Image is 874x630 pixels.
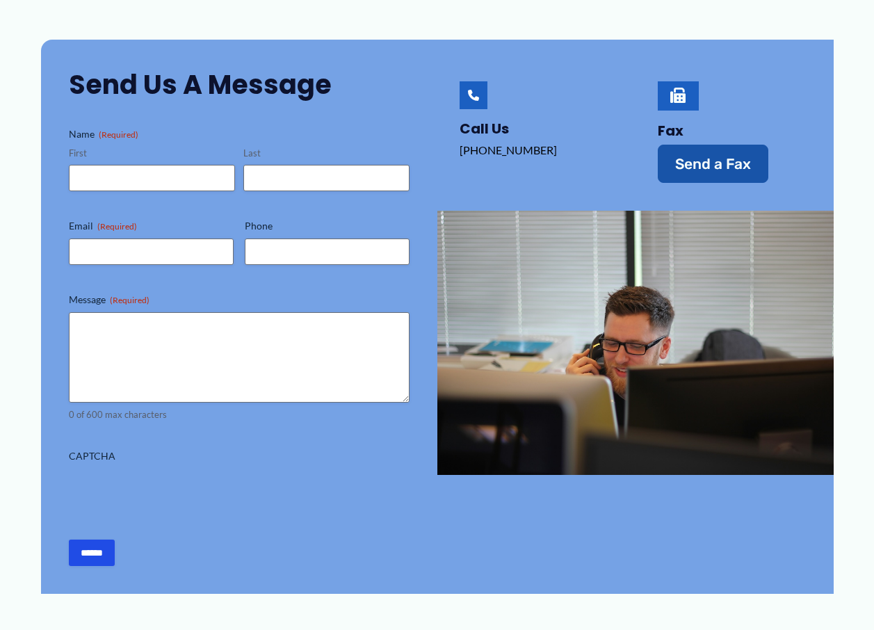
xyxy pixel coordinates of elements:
label: Message [69,293,410,307]
label: Phone [245,219,410,233]
p: [PHONE_NUMBER]‬‬ [460,140,608,161]
span: (Required) [110,295,149,305]
img: man talking on the phone behind a computer screen [437,211,834,475]
h2: Send Us a Message [69,67,410,102]
label: Email [69,219,234,233]
label: Last [243,147,410,160]
label: CAPTCHA [69,449,410,463]
iframe: reCAPTCHA [69,469,280,523]
a: Call Us [460,81,487,109]
span: (Required) [97,221,137,232]
h4: Fax [658,122,806,139]
span: (Required) [99,129,138,140]
legend: Name [69,127,138,141]
label: First [69,147,235,160]
a: Send a Fax [658,145,768,183]
span: Send a Fax [675,156,751,171]
a: Call Us [460,119,509,138]
div: 0 of 600 max characters [69,408,410,421]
